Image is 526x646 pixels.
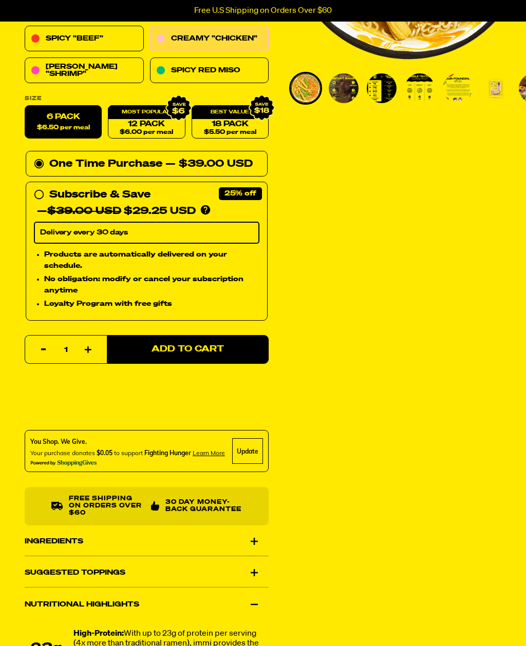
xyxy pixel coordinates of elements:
[25,527,269,556] div: Ingredients
[192,106,269,139] a: 18 Pack$5.50 per meal
[69,495,142,517] p: Free shipping on orders over $60
[150,26,269,52] a: Creamy "Chicken"
[193,449,225,457] span: Learn more about donating
[152,345,224,354] span: Add to Cart
[73,630,124,638] strong: High-Protein:
[405,73,435,103] img: Creamy "Chicken" Ramen
[34,156,259,172] div: One Time Purchase
[232,438,263,464] div: Update Cause Button
[289,72,322,105] li: Go to slide 1
[37,125,90,131] span: $6.50 per meal
[47,206,121,217] del: $39.00 USD
[479,72,512,105] li: Go to slide 6
[30,460,97,466] img: Powered By ShoppingGives
[107,335,269,364] button: Add to Cart
[25,590,269,619] div: Nutritional Highlights
[441,72,474,105] li: Go to slide 5
[165,156,253,172] div: — $39.00 USD
[108,106,185,139] a: 12 Pack$6.00 per meal
[44,249,259,272] li: Products are automatically delivered on your schedule.
[365,72,398,105] li: Go to slide 3
[443,73,473,103] img: Creamy "Chicken" Ramen
[403,72,436,105] li: Go to slide 4
[31,336,101,364] input: quantity
[25,106,102,139] label: 6 Pack
[5,578,65,641] iframe: Marketing Popup
[49,187,151,203] div: Subscribe & Save
[25,559,269,588] div: Suggested Toppings
[25,58,144,84] a: [PERSON_NAME] "Shrimp"
[481,73,511,103] img: Creamy "Chicken" Ramen
[30,449,95,457] span: Your purchase donates
[30,437,225,446] div: You Shop. We Give.
[150,58,269,84] a: Spicy Red Miso
[25,26,144,52] a: Spicy "Beef"
[367,73,397,103] img: Creamy "Chicken" Ramen
[114,449,143,457] span: to support
[34,222,259,244] select: Subscribe & Save —$39.00 USD$29.25 USD Products are automatically delivered on your schedule. No ...
[120,129,173,136] span: $6.00 per meal
[165,499,242,514] p: 30 Day Money-Back Guarantee
[327,72,360,105] li: Go to slide 2
[291,73,321,103] img: Creamy "Chicken" Ramen
[25,96,269,102] label: Size
[37,203,196,220] div: — $29.25 USD
[194,6,332,15] p: Free U.S Shipping on Orders Over $60
[204,129,256,136] span: $5.50 per meal
[44,273,259,297] li: No obligation: modify or cancel your subscription anytime
[144,449,191,457] span: Fighting Hunger
[329,73,359,103] img: Creamy "Chicken" Ramen
[97,449,112,457] span: $0.05
[44,299,259,310] li: Loyalty Program with free gifts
